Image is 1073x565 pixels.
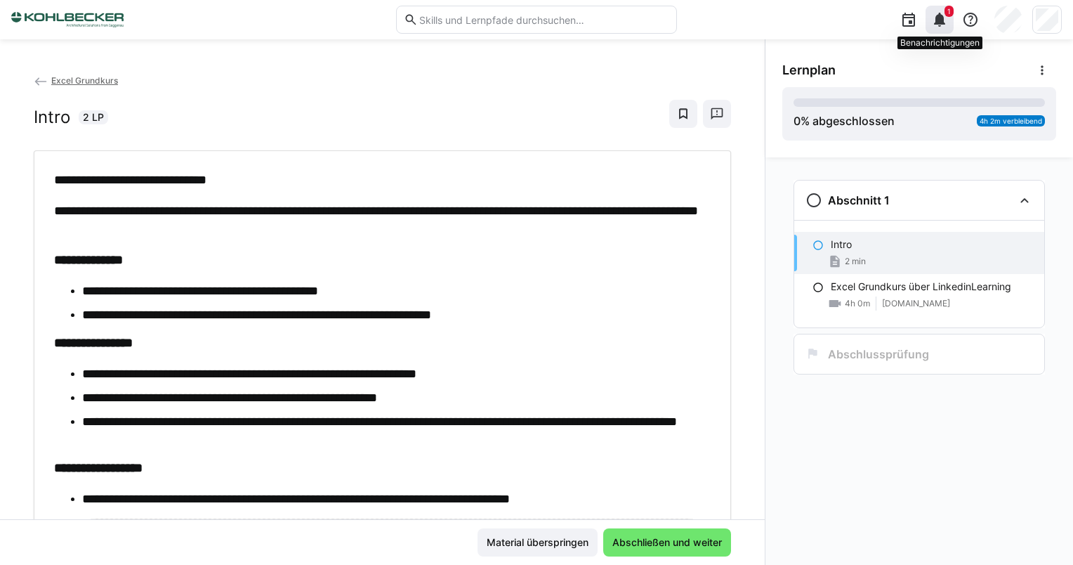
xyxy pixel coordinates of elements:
[794,114,801,128] span: 0
[831,280,1011,294] p: Excel Grundkurs über LinkedinLearning
[794,112,895,129] div: % abgeschlossen
[947,7,951,15] span: 1
[882,298,950,309] span: [DOMAIN_NAME]
[418,13,669,26] input: Skills und Lernpfade durchsuchen…
[485,535,591,550] span: Material überspringen
[782,63,836,78] span: Lernplan
[34,107,70,128] h2: Intro
[845,298,870,309] span: 4h 0m
[51,75,118,86] span: Excel Grundkurs
[610,535,724,550] span: Abschließen und weiter
[603,528,731,557] button: Abschließen und weiter
[83,110,104,124] span: 2 LP
[831,238,852,252] p: Intro
[897,37,982,49] div: Benachrichtigungen
[34,75,118,86] a: Excel Grundkurs
[478,528,598,557] button: Material überspringen
[828,347,929,361] h3: Abschlussprüfung
[845,256,866,267] span: 2 min
[980,117,1042,125] span: 4h 2m verbleibend
[828,193,890,207] h3: Abschnitt 1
